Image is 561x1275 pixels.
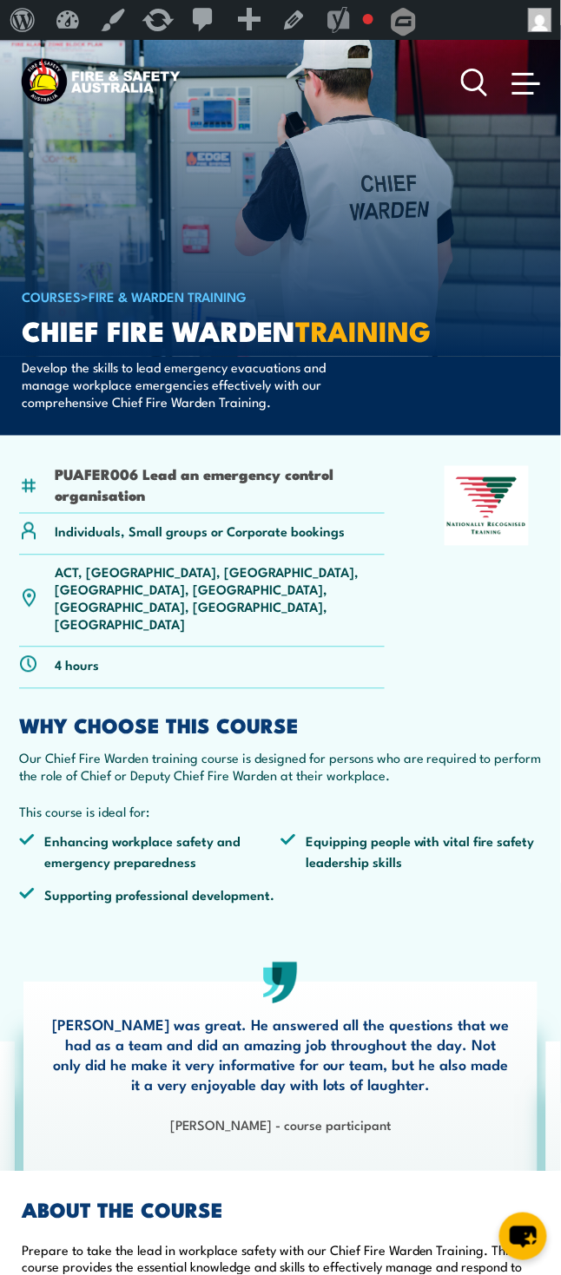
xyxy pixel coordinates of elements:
p: Our Chief Fire Warden training course is designed for persons who are required to perform the rol... [19,750,542,785]
img: Nationally Recognised Training logo. [445,466,529,546]
p: Individuals, Small groups or Corporate bookings [55,522,345,540]
button: chat-button [499,1213,547,1261]
p: [PERSON_NAME] was great. He answered all the questions that we had as a team and did an amazing j... [49,1015,511,1094]
li: Enhancing workplace safety and emergency preparedness [19,831,280,872]
p: 4 hours [55,656,99,674]
li: PUAFER006 Lead an emergency control organisation [55,464,385,505]
div: Focus keyphrase not set [363,14,373,24]
li: Supporting professional development. [19,885,280,905]
p: This course is ideal for: [19,804,542,821]
li: Equipping people with vital fire safety leadership skills [280,831,542,872]
p: Develop the skills to lead emergency evacuations and manage workplace emergencies effectively wit... [22,358,339,411]
strong: [PERSON_NAME] - course participant [170,1115,391,1134]
a: Fire & Warden Training [89,286,247,306]
h2: WHY CHOOSE THIS COURSE [19,716,542,734]
a: COURSES [22,286,81,306]
h1: Chief Fire Warden [22,318,451,342]
h6: > [22,286,451,306]
p: ACT, [GEOGRAPHIC_DATA], [GEOGRAPHIC_DATA], [GEOGRAPHIC_DATA], [GEOGRAPHIC_DATA], [GEOGRAPHIC_DATA... [55,563,385,633]
h2: ABOUT THE COURSE [22,1200,539,1219]
strong: TRAINING [295,308,431,352]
